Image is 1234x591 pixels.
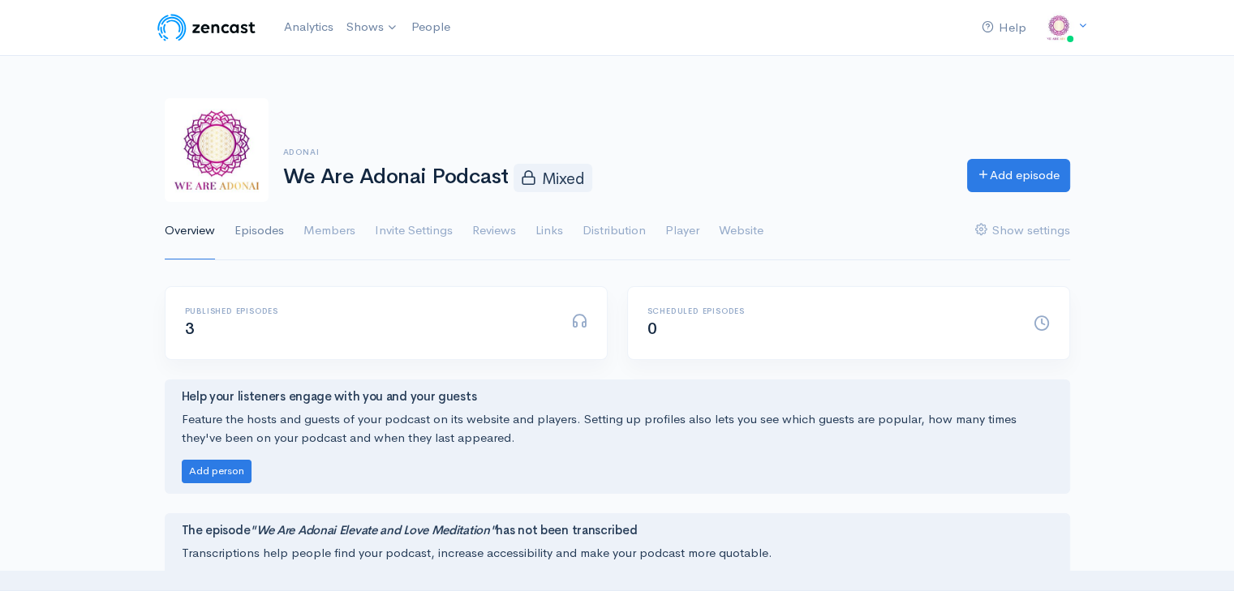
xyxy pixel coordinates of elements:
[665,202,699,260] a: Player
[472,202,516,260] a: Reviews
[340,10,405,45] a: Shows
[277,10,340,45] a: Analytics
[182,544,1053,563] p: Transcriptions help people find your podcast, increase accessibility and make your podcast more q...
[185,306,552,315] h6: Published episodes
[647,306,1014,315] h6: Scheduled episodes
[283,148,948,156] h6: Adonai
[182,410,1053,447] p: Feature the hosts and guests of your podcast on its website and players. Setting up profiles also...
[250,522,496,537] i: "We Are Adonai Elevate and Love Meditation"
[967,159,1070,192] a: Add episode
[535,202,563,260] a: Links
[719,202,763,260] a: Website
[234,202,284,260] a: Episodes
[182,390,1053,404] h4: Help your listeners engage with you and your guests
[165,202,215,260] a: Overview
[303,202,355,260] a: Members
[375,202,453,260] a: Invite Settings
[182,460,252,483] button: Add person
[185,319,195,339] span: 3
[583,202,646,260] a: Distribution
[405,10,457,45] a: People
[975,202,1070,260] a: Show settings
[1043,11,1075,44] img: ...
[514,164,592,191] span: Mixed
[975,11,1033,45] a: Help
[647,319,657,339] span: 0
[182,524,1053,537] h4: The episode has not been transcribed
[155,11,258,44] img: ZenCast Logo
[283,164,948,191] h1: We Are Adonai Podcast
[182,462,252,478] a: Add person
